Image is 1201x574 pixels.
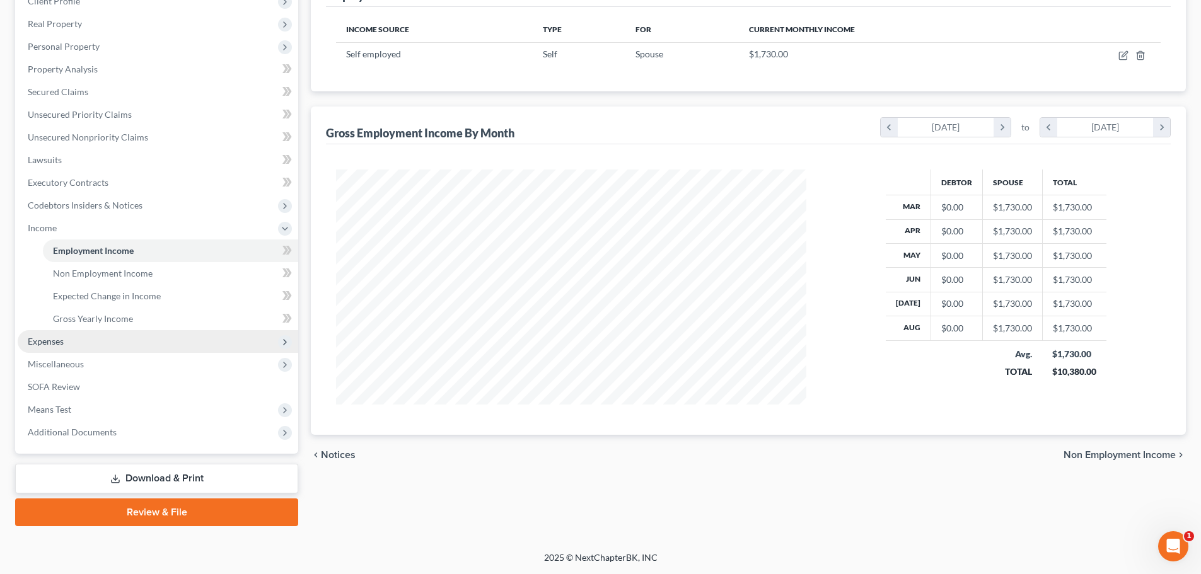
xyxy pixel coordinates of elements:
span: Executory Contracts [28,177,108,188]
td: $1,730.00 [1042,195,1106,219]
span: Additional Documents [28,427,117,437]
div: $0.00 [941,250,972,262]
span: Secured Claims [28,86,88,97]
i: chevron_right [1153,118,1170,137]
div: $1,730.00 [1052,348,1096,360]
div: $1,730.00 [993,225,1032,238]
span: Miscellaneous [28,359,84,369]
div: $1,730.00 [993,273,1032,286]
span: Non Employment Income [1064,450,1176,460]
i: chevron_left [881,118,898,137]
div: $0.00 [941,225,972,238]
button: chevron_left Notices [311,450,356,460]
a: Secured Claims [18,81,298,103]
span: Employment Income [53,245,134,256]
a: Property Analysis [18,58,298,81]
div: $1,730.00 [993,201,1032,214]
th: May [886,243,931,267]
span: For [635,25,651,34]
i: chevron_right [994,118,1011,137]
button: Non Employment Income chevron_right [1064,450,1186,460]
a: Download & Print [15,464,298,493]
a: Review & File [15,498,298,526]
span: Personal Property [28,41,100,52]
span: Gross Yearly Income [53,313,133,324]
span: Type [543,25,562,34]
span: Income Source [346,25,409,34]
span: Unsecured Priority Claims [28,109,132,120]
div: $10,380.00 [1052,365,1096,378]
th: Aug [886,316,931,340]
span: Means Test [28,404,71,415]
i: chevron_left [1040,118,1057,137]
a: Employment Income [43,239,298,262]
a: Lawsuits [18,149,298,171]
span: Spouse [635,49,663,59]
div: Avg. [992,348,1032,360]
span: SOFA Review [28,381,80,392]
span: Current Monthly Income [749,25,855,34]
th: Total [1042,169,1106,195]
iframe: Intercom live chat [1158,531,1188,561]
span: Unsecured Nonpriority Claims [28,132,148,142]
a: Executory Contracts [18,171,298,194]
span: Expenses [28,336,64,347]
span: Self [543,49,557,59]
span: Income [28,222,57,233]
span: Non Employment Income [53,268,153,278]
span: to [1021,121,1030,134]
div: TOTAL [992,365,1032,378]
td: $1,730.00 [1042,292,1106,316]
span: Codebtors Insiders & Notices [28,200,142,210]
i: chevron_right [1176,450,1186,460]
div: $0.00 [941,297,972,310]
span: Notices [321,450,356,460]
span: Lawsuits [28,154,62,165]
span: Expected Change in Income [53,290,161,301]
a: Unsecured Priority Claims [18,103,298,126]
div: $0.00 [941,273,972,286]
td: $1,730.00 [1042,316,1106,340]
div: $0.00 [941,201,972,214]
span: Real Property [28,18,82,29]
th: [DATE] [886,292,931,316]
div: $1,730.00 [993,250,1032,262]
span: 1 [1184,531,1194,541]
div: Gross Employment Income By Month [326,125,514,141]
th: Apr [886,219,931,243]
div: $0.00 [941,322,972,335]
span: Property Analysis [28,64,98,74]
th: Debtor [931,169,982,195]
i: chevron_left [311,450,321,460]
td: $1,730.00 [1042,219,1106,243]
span: $1,730.00 [749,49,788,59]
td: $1,730.00 [1042,243,1106,267]
th: Mar [886,195,931,219]
div: $1,730.00 [993,322,1032,335]
div: [DATE] [1057,118,1154,137]
div: 2025 © NextChapterBK, INC [241,551,960,574]
a: Unsecured Nonpriority Claims [18,126,298,149]
a: Expected Change in Income [43,285,298,307]
td: $1,730.00 [1042,268,1106,292]
a: Gross Yearly Income [43,307,298,330]
a: SOFA Review [18,376,298,398]
div: $1,730.00 [993,297,1032,310]
th: Jun [886,268,931,292]
div: [DATE] [898,118,994,137]
span: Self employed [346,49,401,59]
a: Non Employment Income [43,262,298,285]
th: Spouse [982,169,1042,195]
